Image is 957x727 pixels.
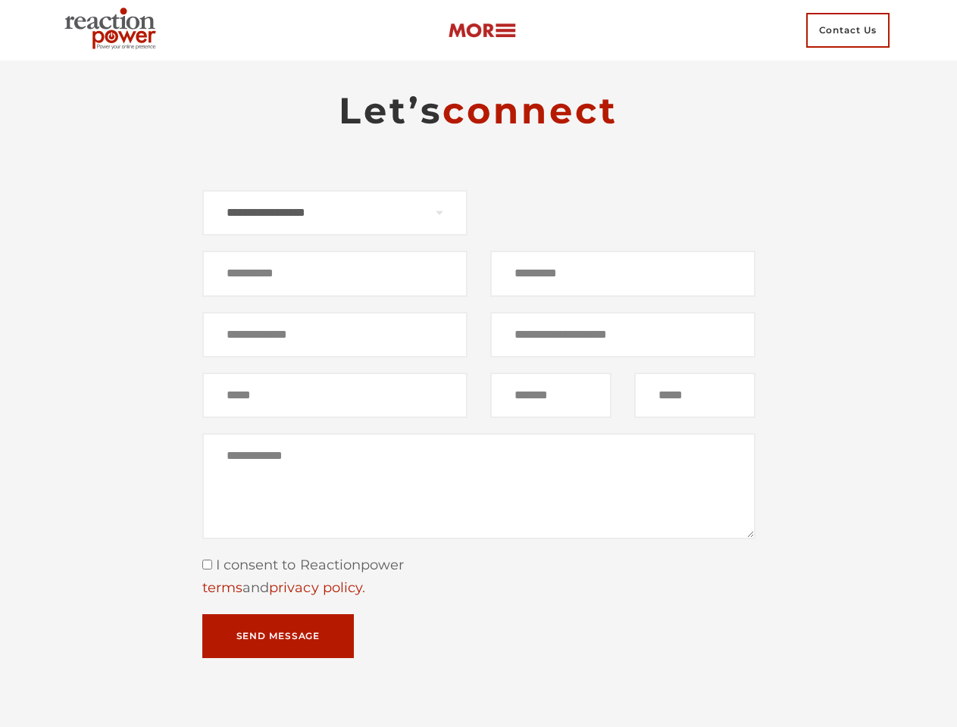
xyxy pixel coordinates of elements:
[202,614,355,658] button: Send Message
[202,577,755,600] div: and
[202,88,755,133] h2: Let’s
[269,579,365,596] a: privacy policy.
[806,13,890,48] span: Contact Us
[202,190,755,659] form: Contact form
[236,632,321,641] span: Send Message
[58,3,168,58] img: Executive Branding | Personal Branding Agency
[202,579,242,596] a: terms
[212,557,405,573] span: I consent to Reactionpower
[448,22,516,39] img: more-btn.png
[443,89,618,133] span: connect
